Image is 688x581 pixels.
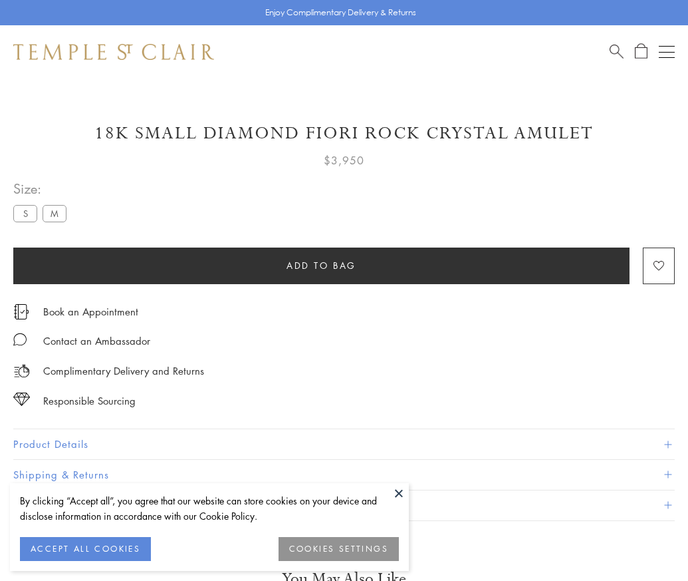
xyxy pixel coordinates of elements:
[13,304,29,319] img: icon_appointment.svg
[20,493,399,524] div: By clicking “Accept all”, you agree that our website can store cookies on your device and disclos...
[610,43,624,60] a: Search
[324,152,364,169] span: $3,950
[20,537,151,561] button: ACCEPT ALL COOKIES
[43,333,150,349] div: Contact an Ambassador
[659,44,675,60] button: Open navigation
[13,333,27,346] img: MessageIcon-01_2.svg
[43,304,138,319] a: Book an Appointment
[13,393,30,406] img: icon_sourcing.svg
[13,178,72,200] span: Size:
[13,44,214,60] img: Temple St. Clair
[13,248,630,284] button: Add to bag
[287,258,356,273] span: Add to bag
[43,205,66,222] label: M
[43,363,204,379] p: Complimentary Delivery and Returns
[13,429,675,459] button: Product Details
[13,205,37,222] label: S
[13,460,675,490] button: Shipping & Returns
[13,122,675,145] h1: 18K Small Diamond Fiori Rock Crystal Amulet
[43,393,136,409] div: Responsible Sourcing
[279,537,399,561] button: COOKIES SETTINGS
[265,6,416,19] p: Enjoy Complimentary Delivery & Returns
[13,363,30,379] img: icon_delivery.svg
[635,43,647,60] a: Open Shopping Bag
